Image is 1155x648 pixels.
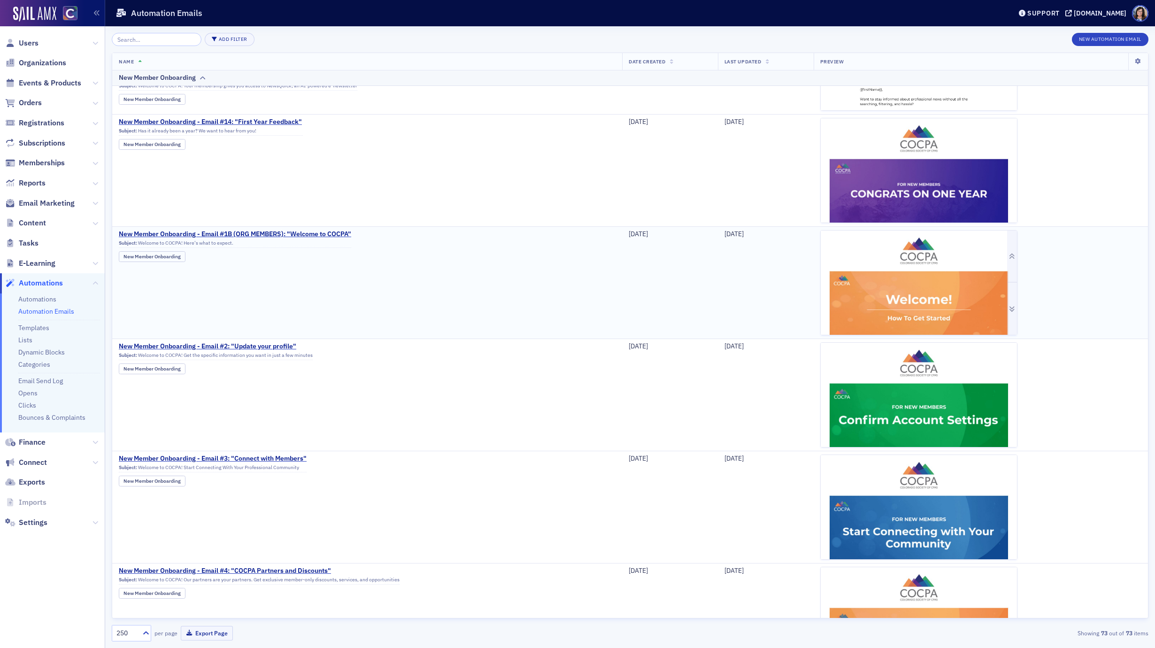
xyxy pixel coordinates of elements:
span: New Member Onboarding - Email #2: "Update your profile" [119,342,303,351]
span: Connect [19,457,47,468]
a: Dynamic Blocks [18,348,65,356]
div: New Member Onboarding [119,139,185,149]
span: Profile [1132,5,1148,22]
a: Finance [5,437,46,447]
div: Welcome to COCPA! Our partners are your partners. Get exclusive member-only discounts, services, ... [119,577,400,585]
div: Support [1027,9,1060,17]
span: [DATE] [724,117,744,126]
div: New Member Onboarding [119,94,185,105]
a: E-Learning [5,258,55,269]
span: Content [19,218,46,228]
span: Automations [19,278,63,288]
a: Users [5,38,38,48]
span: Exports [19,477,45,487]
a: New Member Onboarding - Email #3: "Connect with Members" [119,455,307,463]
span: Memberships [19,158,65,168]
span: Imports [19,497,46,508]
label: per page [154,629,177,637]
span: Reports [19,178,46,188]
a: View Homepage [56,6,77,22]
div: Showing out of items [809,629,1148,637]
div: New Member Onboarding [119,73,196,83]
a: Memberships [5,158,65,168]
span: Settings [19,517,47,528]
a: Lists [18,336,32,344]
span: [DATE] [724,342,744,350]
h1: Automation Emails [131,8,202,19]
a: New Automation Email [1072,34,1149,43]
button: [DOMAIN_NAME] [1065,10,1130,16]
a: Categories [18,360,50,369]
a: Opens [18,389,38,397]
button: Export Page [181,626,233,640]
a: Orders [5,98,42,108]
span: [DATE] [724,454,744,463]
input: Search… [112,33,201,46]
div: Welcome to COCPA! Get the specific information you want in just a few minutes [119,352,313,361]
a: Automations [5,278,63,288]
img: SailAMX [63,6,77,21]
a: Imports [5,497,46,508]
a: New Member Onboarding - Email #14: "First Year Feedback" [119,118,303,126]
button: Add Filter [205,33,254,46]
a: Settings [5,517,47,528]
a: Automations [18,295,56,303]
span: Subject: [119,352,137,358]
span: Organizations [19,58,66,68]
span: Subscriptions [19,138,65,148]
img: email-preview-38.jpeg [821,118,1017,630]
div: Welcome to COCPA! Here's what to expect. [119,240,351,248]
a: Clicks [18,401,36,409]
a: Organizations [5,58,66,68]
span: [DATE] [629,454,648,463]
span: [DATE] [724,230,744,238]
a: Registrations [5,118,64,128]
span: Name [119,58,134,65]
a: Subscriptions [5,138,65,148]
a: New Member Onboarding - Email #1B (ORG MEMBERS): "Welcome to COCPA" [119,230,351,239]
span: [DATE] [629,342,648,350]
a: Bounces & Complaints [18,413,85,422]
div: Welcome to COCPA! Your membership gives you access to NewsQuick, an AI-powered e-newsletter [119,83,357,91]
a: Templates [18,324,49,332]
a: Content [5,218,46,228]
span: Subject: [119,577,137,583]
a: Events & Products [5,78,81,88]
a: Tasks [5,238,38,248]
div: Welcome to COCPA! Start Connecting With Your Professional Community [119,464,307,473]
span: Subject: [119,464,137,471]
span: Subject: [119,128,137,134]
div: New Member Onboarding [119,251,185,262]
span: Email Marketing [19,198,75,208]
strong: 73 [1099,629,1109,637]
span: [DATE] [629,566,648,575]
span: Registrations [19,118,64,128]
a: Reports [5,178,46,188]
span: Events & Products [19,78,81,88]
span: Date Created [629,58,665,65]
a: Connect [5,457,47,468]
a: Email Send Log [18,377,63,385]
a: New Member Onboarding - Email #4: "COCPA Partners and Discounts" [119,567,400,575]
span: Finance [19,437,46,447]
div: 250 [116,628,137,638]
span: Orders [19,98,42,108]
span: Preview [820,58,844,65]
div: New Member Onboarding [119,476,185,486]
button: New Automation Email [1072,33,1149,46]
div: Has it already been a year? We want to hear from you! [119,128,303,136]
span: Users [19,38,38,48]
div: New Member Onboarding [119,363,185,374]
a: New Member Onboarding - Email #2: "Update your profile" [119,342,313,351]
span: Tasks [19,238,38,248]
span: New Member Onboarding - Email #4: "COCPA Partners and Discounts" [119,567,331,575]
span: Subject: [119,240,137,246]
strong: 73 [1124,629,1134,637]
a: Automation Emails [18,307,74,316]
span: Last Updated [724,58,761,65]
img: SailAMX [13,7,56,22]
